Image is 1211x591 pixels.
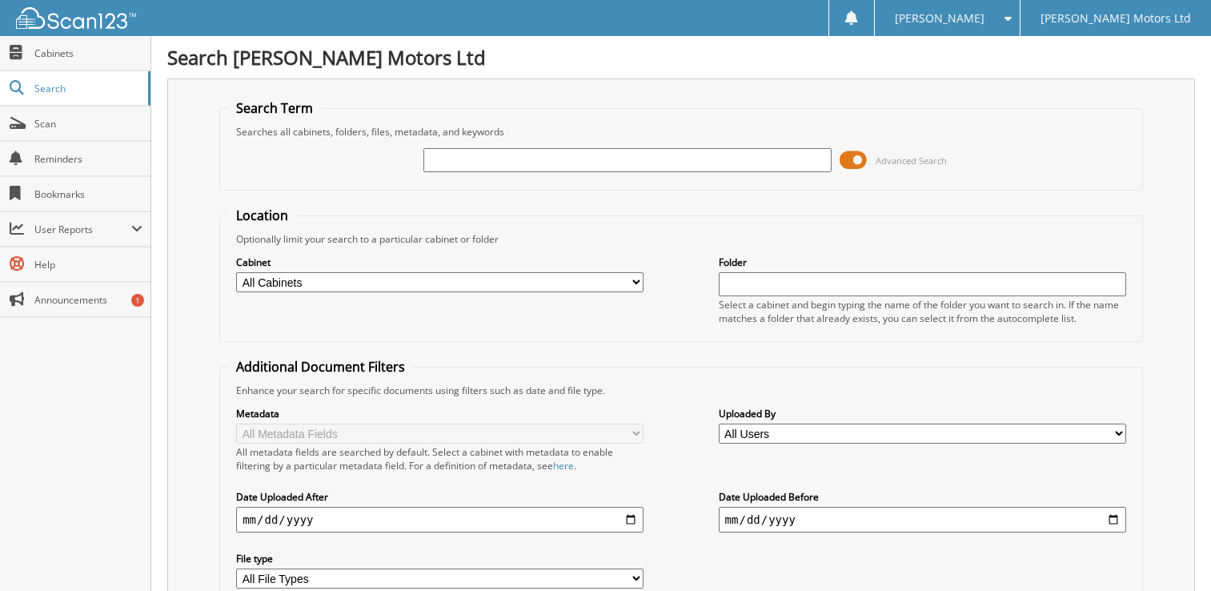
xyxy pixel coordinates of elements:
[34,187,142,201] span: Bookmarks
[895,14,984,23] span: [PERSON_NAME]
[34,152,142,166] span: Reminders
[16,7,136,29] img: scan123-logo-white.svg
[236,490,644,504] label: Date Uploaded After
[236,445,644,472] div: All metadata fields are searched by default. Select a cabinet with metadata to enable filtering b...
[719,507,1126,533] input: end
[34,258,142,271] span: Help
[228,358,413,376] legend: Additional Document Filters
[1041,14,1191,23] span: [PERSON_NAME] Motors Ltd
[228,384,1134,397] div: Enhance your search for specific documents using filters such as date and file type.
[167,44,1195,70] h1: Search [PERSON_NAME] Motors Ltd
[236,255,644,269] label: Cabinet
[228,125,1134,139] div: Searches all cabinets, folders, files, metadata, and keywords
[131,294,144,307] div: 1
[228,99,321,117] legend: Search Term
[236,407,644,420] label: Metadata
[228,207,296,224] legend: Location
[34,82,140,95] span: Search
[553,459,574,472] a: here
[719,490,1126,504] label: Date Uploaded Before
[236,507,644,533] input: start
[34,117,142,131] span: Scan
[719,298,1126,325] div: Select a cabinet and begin typing the name of the folder you want to search in. If the name match...
[34,223,131,236] span: User Reports
[236,552,644,565] label: File type
[34,293,142,307] span: Announcements
[1131,514,1211,591] iframe: Chat Widget
[719,407,1126,420] label: Uploaded By
[228,232,1134,246] div: Optionally limit your search to a particular cabinet or folder
[876,155,947,167] span: Advanced Search
[719,255,1126,269] label: Folder
[34,46,142,60] span: Cabinets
